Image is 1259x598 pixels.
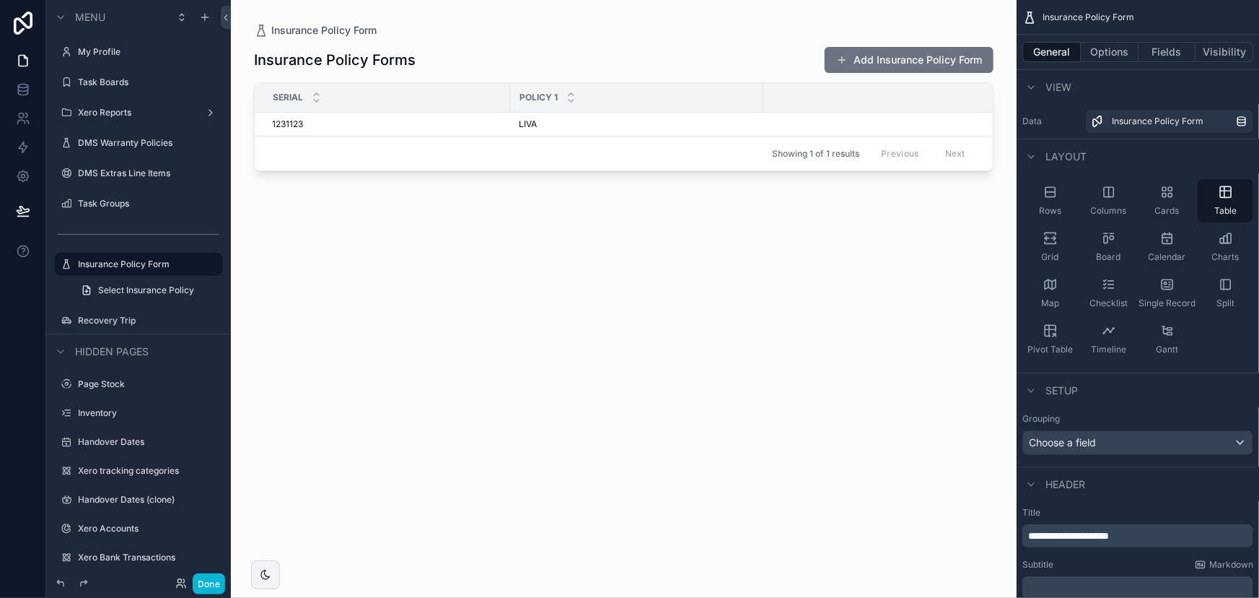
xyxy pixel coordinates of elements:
[78,465,219,477] label: Xero tracking categories
[1139,42,1196,62] button: Fields
[78,436,219,448] label: Handover Dates
[75,10,105,25] span: Menu
[78,137,219,149] label: DMS Warranty Policies
[1039,205,1061,217] span: Rows
[1022,318,1078,361] button: Pivot Table
[78,523,219,534] label: Xero Accounts
[1045,477,1085,492] span: Header
[1027,344,1073,355] span: Pivot Table
[1022,116,1080,127] label: Data
[1209,559,1253,571] span: Markdown
[78,378,219,390] label: Page Stock
[1022,430,1253,455] button: Choose a field
[1081,272,1136,315] button: Checklist
[1139,272,1195,315] button: Single Record
[1196,42,1253,62] button: Visibility
[1043,12,1134,23] span: Insurance Policy Form
[78,552,219,563] label: Xero Bank Transactions
[78,77,219,88] label: Task Boards
[1214,205,1237,217] span: Table
[1198,225,1253,269] button: Charts
[1097,251,1121,263] span: Board
[1029,436,1096,448] span: Choose a field
[1045,383,1078,398] span: Setup
[78,315,219,326] label: Recovery Trip
[1022,559,1053,571] label: Subtitle
[1139,225,1195,269] button: Calendar
[1112,116,1203,127] span: Insurance Policy Form
[1091,205,1127,217] span: Columns
[72,279,222,302] a: Select Insurance Policy
[1042,251,1059,263] span: Grid
[1216,298,1234,309] span: Split
[1022,524,1253,547] div: scrollable content
[1139,179,1195,222] button: Cards
[1091,344,1126,355] span: Timeline
[772,148,859,160] span: Showing 1 of 1 results
[78,198,219,209] label: Task Groups
[1081,179,1136,222] button: Columns
[1086,110,1253,133] a: Insurance Policy Form
[78,494,219,506] label: Handover Dates (clone)
[1022,272,1078,315] button: Map
[1022,507,1253,519] label: Title
[1045,149,1087,164] span: Layout
[1139,298,1196,309] span: Single Record
[1198,272,1253,315] button: Split
[193,573,225,594] button: Done
[1198,179,1253,222] button: Table
[1149,251,1186,263] span: Calendar
[1081,225,1136,269] button: Board
[75,344,149,359] span: Hidden pages
[519,92,558,103] span: Policy 1
[1139,318,1195,361] button: Gantt
[98,285,194,296] span: Select Insurance Policy
[1041,298,1059,309] span: Map
[1022,179,1078,222] button: Rows
[1022,413,1060,425] label: Grouping
[273,92,303,103] span: Serial
[1081,42,1139,62] button: Options
[78,407,219,419] label: Inventory
[1212,251,1240,263] span: Charts
[1195,559,1253,571] a: Markdown
[1022,42,1081,62] button: General
[1089,298,1128,309] span: Checklist
[78,259,214,270] label: Insurance Policy Form
[1156,344,1178,355] span: Gantt
[1045,80,1071,95] span: View
[1081,318,1136,361] button: Timeline
[1022,225,1078,269] button: Grid
[78,46,219,58] label: My Profile
[1155,205,1180,217] span: Cards
[78,107,199,118] label: Xero Reports
[78,168,219,179] label: DMS Extras Line Items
